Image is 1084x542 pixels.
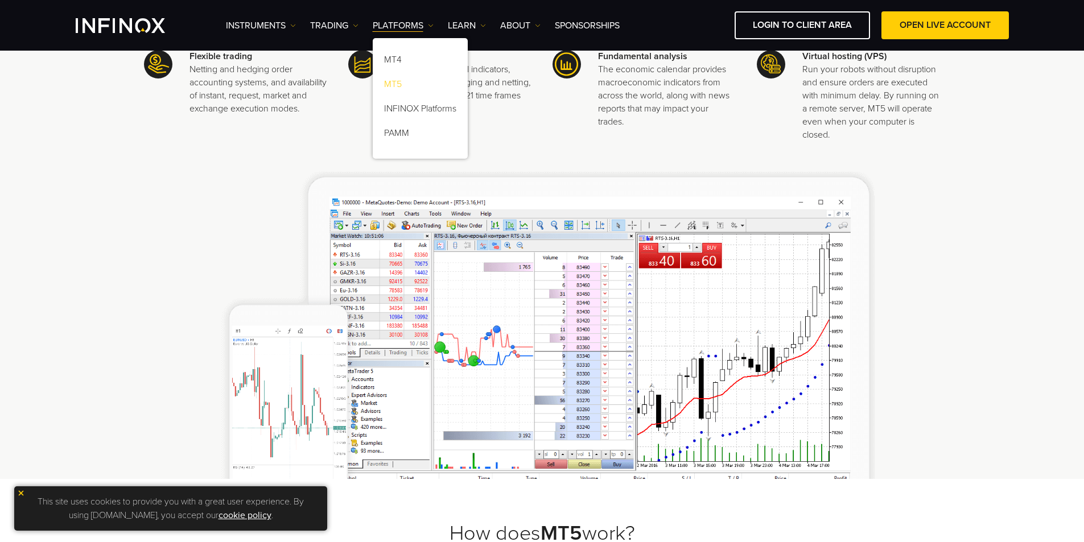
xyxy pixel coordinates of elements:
a: cookie policy [219,510,271,521]
img: Meta Trader 5 [209,171,875,479]
a: INFINOX Platforms [373,98,468,123]
a: PLATFORMS [373,19,434,32]
a: ABOUT [500,19,541,32]
a: INFINOX Logo [76,18,192,33]
img: Meta Trader 5 icon [144,50,172,78]
p: This site uses cookies to provide you with a great user experience. By using [DOMAIN_NAME], you a... [20,492,322,525]
a: MT5 [373,74,468,98]
p: Netting and hedging order accounting systems, and availability of instant, request, market and ex... [189,63,327,115]
img: yellow close icon [17,489,25,497]
a: SPONSORSHIPS [555,19,620,32]
p: The economic calendar provides macroeconomic indicators from across the world, along with news re... [598,63,736,129]
img: Meta Trader 5 icon [553,50,581,78]
a: MT4 [373,49,468,74]
a: Instruments [226,19,296,32]
a: TRADING [310,19,358,32]
a: LOGIN TO CLIENT AREA [735,11,870,39]
strong: Fundamental analysis [598,51,687,62]
strong: Flexible trading [189,51,252,62]
strong: Virtual hosting (VPS) [802,51,887,62]
p: Run your robots without disruption and ensure orders are executed with minimum delay. By running ... [802,63,940,142]
a: PAMM [373,123,468,147]
a: Learn [448,19,486,32]
a: OPEN LIVE ACCOUNT [881,11,1009,39]
img: Meta Trader 5 icon [757,50,785,78]
img: Meta Trader 5 icon [348,50,377,78]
